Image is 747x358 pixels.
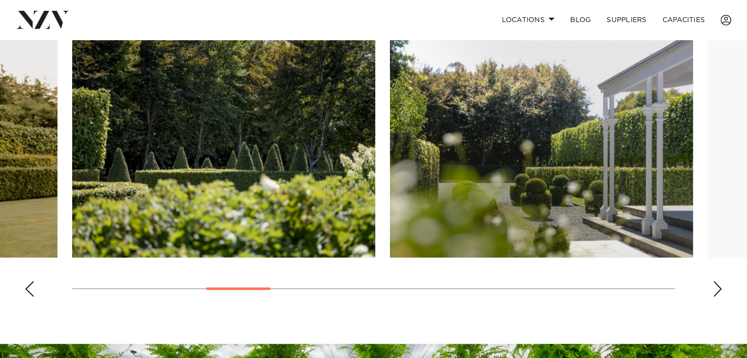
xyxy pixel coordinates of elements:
[390,35,693,257] swiper-slide: 6 / 18
[494,9,562,30] a: Locations
[72,35,375,257] swiper-slide: 5 / 18
[16,11,69,28] img: nzv-logo.png
[562,9,599,30] a: BLOG
[599,9,654,30] a: SUPPLIERS
[655,9,713,30] a: Capacities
